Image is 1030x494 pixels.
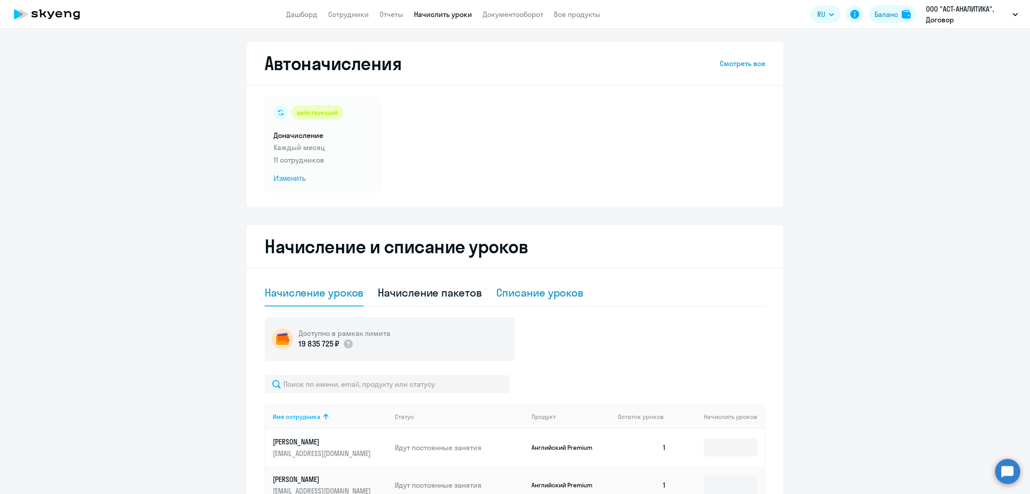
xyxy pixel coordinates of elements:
h2: Начисление и списание уроков [265,236,765,257]
img: wallet-circle.png [272,328,293,350]
div: Имя сотрудника [273,413,321,421]
td: 1 [611,429,673,466]
div: Продукт [532,413,611,421]
div: Начисление пакетов [378,285,481,300]
a: Смотреть все [720,58,765,69]
p: [PERSON_NAME] [273,437,373,447]
div: Списание уроков [496,285,584,300]
a: Документооборот [483,10,543,19]
span: RU [817,9,825,20]
p: Идут постоянные занятия [395,480,524,490]
p: [PERSON_NAME] [273,474,373,484]
span: Остаток уроков [618,413,664,421]
button: Балансbalance [869,5,916,23]
a: [PERSON_NAME][EMAIL_ADDRESS][DOMAIN_NAME] [273,437,388,458]
p: 11 сотрудников [274,155,373,165]
div: Статус [395,413,524,421]
h5: Доначисление [274,130,373,140]
p: [EMAIL_ADDRESS][DOMAIN_NAME] [273,448,373,458]
a: Дашборд [286,10,317,19]
p: Английский Premium [532,481,599,489]
div: Статус [395,413,414,421]
span: Изменить [274,173,373,184]
div: Начисление уроков [265,285,363,300]
div: действующий [291,105,343,120]
div: Баланс [874,9,898,20]
h2: Автоначисления [265,53,401,74]
img: balance [902,10,911,19]
a: Отчеты [380,10,403,19]
p: Английский Premium [532,444,599,452]
p: 19 835 725 ₽ [299,338,339,350]
p: Идут постоянные занятия [395,443,524,452]
div: Остаток уроков [618,413,673,421]
button: RU [811,5,840,23]
div: Продукт [532,413,556,421]
a: Сотрудники [328,10,369,19]
th: Начислить уроков [673,405,764,429]
a: Начислить уроки [414,10,472,19]
p: Каждый месяц [274,142,373,153]
h5: Доступно в рамках лимита [299,328,390,338]
div: Имя сотрудника [273,413,388,421]
p: ООО "АСТ-АНАЛИТИКА", Договор [926,4,1009,25]
input: Поиск по имени, email, продукту или статусу [265,375,510,393]
a: Все продукты [554,10,600,19]
button: ООО "АСТ-АНАЛИТИКА", Договор [921,4,1022,25]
